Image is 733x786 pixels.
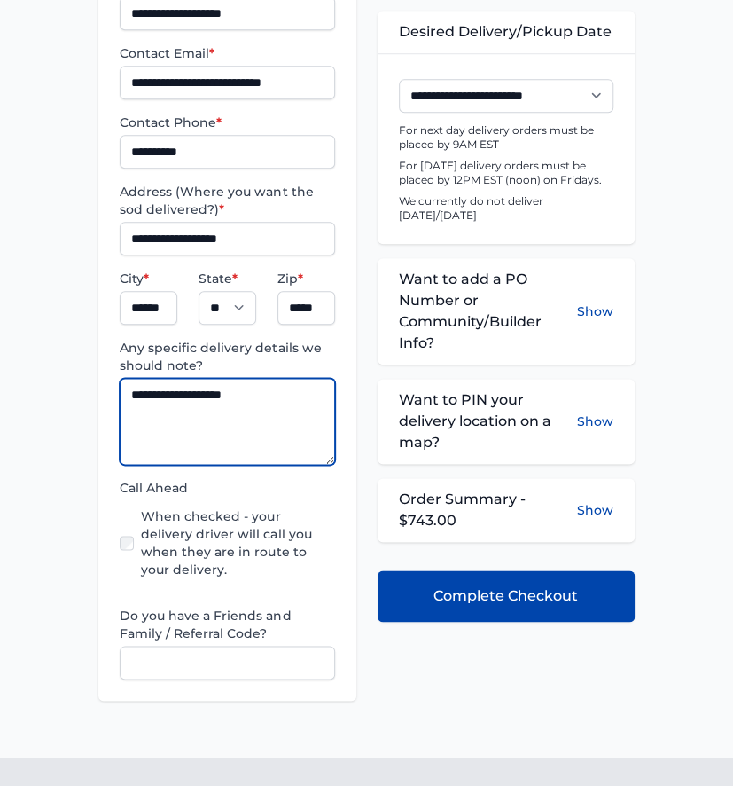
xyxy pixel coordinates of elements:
[378,11,635,53] div: Desired Delivery/Pickup Date
[199,270,256,287] label: State
[120,339,334,374] label: Any specific delivery details we should note?
[378,570,635,622] button: Complete Checkout
[399,489,577,531] span: Order Summary - $743.00
[120,479,334,497] label: Call Ahead
[399,159,613,187] p: For [DATE] delivery orders must be placed by 12PM EST (noon) on Fridays.
[120,270,177,287] label: City
[399,269,577,354] span: Want to add a PO Number or Community/Builder Info?
[120,607,334,642] label: Do you have a Friends and Family / Referral Code?
[433,586,578,607] span: Complete Checkout
[577,389,613,453] button: Show
[120,114,334,131] label: Contact Phone
[577,501,613,519] button: Show
[399,194,613,223] p: We currently do not deliver [DATE]/[DATE]
[141,507,334,578] label: When checked - your delivery driver will call you when they are in route to your delivery.
[120,44,334,62] label: Contact Email
[577,269,613,354] button: Show
[399,123,613,152] p: For next day delivery orders must be placed by 9AM EST
[120,183,334,218] label: Address (Where you want the sod delivered?)
[399,389,577,453] span: Want to PIN your delivery location on a map?
[277,270,335,287] label: Zip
